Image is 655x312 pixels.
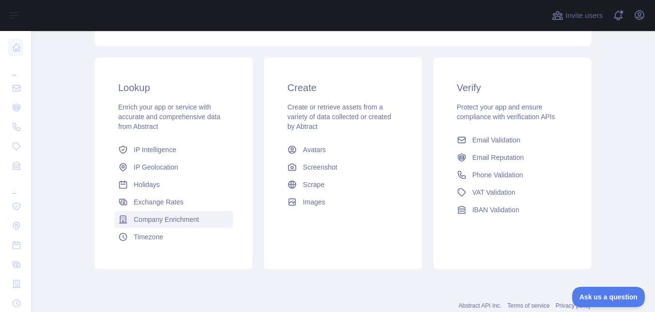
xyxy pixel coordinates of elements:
h3: Create [287,81,398,94]
div: ... [8,58,23,78]
img: tab_keywords_by_traffic_grey.svg [96,56,104,64]
span: Screenshot [303,162,337,172]
img: logo_orange.svg [16,16,23,23]
span: Create or retrieve assets from a variety of data collected or created by Abtract [287,103,391,130]
a: Privacy policy [556,302,591,309]
div: v 4.0.25 [27,16,47,23]
span: Timezone [134,232,163,242]
span: Email Validation [472,135,520,145]
div: Keywords by Traffic [107,57,163,63]
div: ... [8,176,23,196]
span: Avatars [303,145,326,155]
a: Phone Validation [453,166,572,184]
a: IP Geolocation [114,158,233,176]
h3: Verify [457,81,568,94]
div: Domain Overview [37,57,87,63]
a: Abstract API Inc. [459,302,502,309]
a: Screenshot [283,158,402,176]
span: Enrich your app or service with accurate and comprehensive data from Abstract [118,103,220,130]
span: Exchange Rates [134,197,184,207]
h3: Lookup [118,81,229,94]
img: tab_domain_overview_orange.svg [26,56,34,64]
a: VAT Validation [453,184,572,201]
a: Email Reputation [453,149,572,166]
a: Images [283,193,402,211]
span: Holidays [134,180,160,189]
span: Images [303,197,325,207]
span: IP Geolocation [134,162,178,172]
span: VAT Validation [472,187,515,197]
a: Terms of service [507,302,549,309]
a: IBAN Validation [453,201,572,218]
a: Exchange Rates [114,193,233,211]
a: Timezone [114,228,233,246]
iframe: Toggle Customer Support [572,287,645,307]
span: Phone Validation [472,170,523,180]
span: Protect your app and ensure compliance with verification APIs [457,103,555,121]
img: website_grey.svg [16,25,23,33]
a: Avatars [283,141,402,158]
a: Holidays [114,176,233,193]
span: IP Intelligence [134,145,176,155]
span: IBAN Validation [472,205,519,215]
a: IP Intelligence [114,141,233,158]
span: Email Reputation [472,153,524,162]
span: Invite users [565,10,603,21]
a: Company Enrichment [114,211,233,228]
a: Scrape [283,176,402,193]
a: Email Validation [453,131,572,149]
div: Domain: [DOMAIN_NAME] [25,25,107,33]
span: Company Enrichment [134,215,199,224]
span: Scrape [303,180,324,189]
button: Invite users [550,8,605,23]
